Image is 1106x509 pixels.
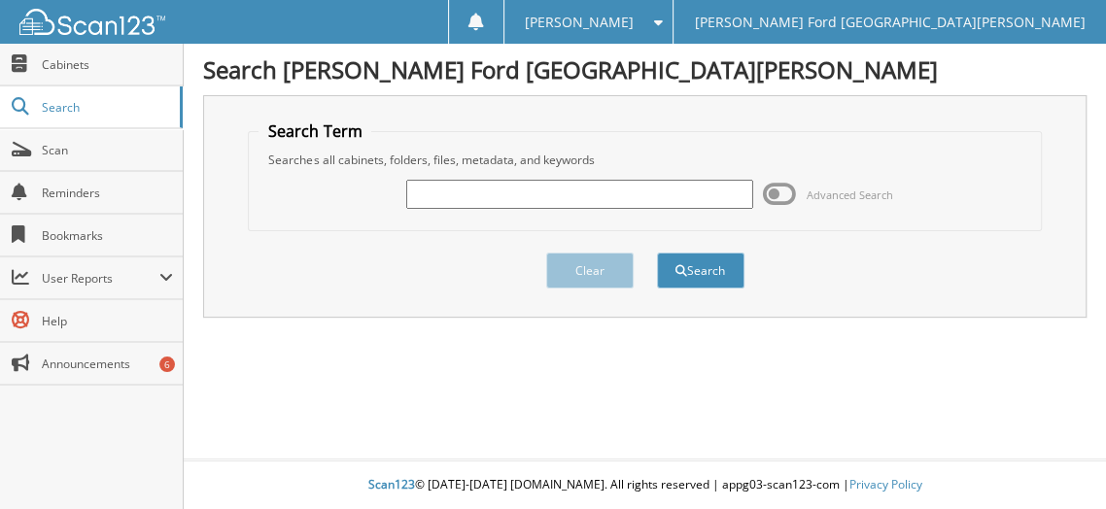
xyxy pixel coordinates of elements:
span: Reminders [42,185,173,201]
button: Clear [546,253,634,288]
a: Privacy Policy [849,476,922,492]
span: Search [42,99,170,116]
div: 6 [159,356,175,372]
span: Cabinets [42,56,173,73]
span: [PERSON_NAME] Ford [GEOGRAPHIC_DATA][PERSON_NAME] [695,17,1086,28]
span: Scan [42,142,173,158]
div: Searches all cabinets, folders, files, metadata, and keywords [259,152,1030,168]
span: Scan123 [368,476,415,492]
button: Search [657,253,744,288]
iframe: Chat Widget [1009,416,1106,509]
span: Help [42,313,173,329]
h1: Search [PERSON_NAME] Ford [GEOGRAPHIC_DATA][PERSON_NAME] [203,53,1087,85]
span: User Reports [42,270,159,287]
span: Announcements [42,356,173,372]
span: [PERSON_NAME] [525,17,634,28]
span: Bookmarks [42,227,173,244]
div: © [DATE]-[DATE] [DOMAIN_NAME]. All rights reserved | appg03-scan123-com | [184,461,1106,509]
img: scan123-logo-white.svg [19,9,165,35]
legend: Search Term [259,120,371,142]
span: Advanced Search [807,187,893,202]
